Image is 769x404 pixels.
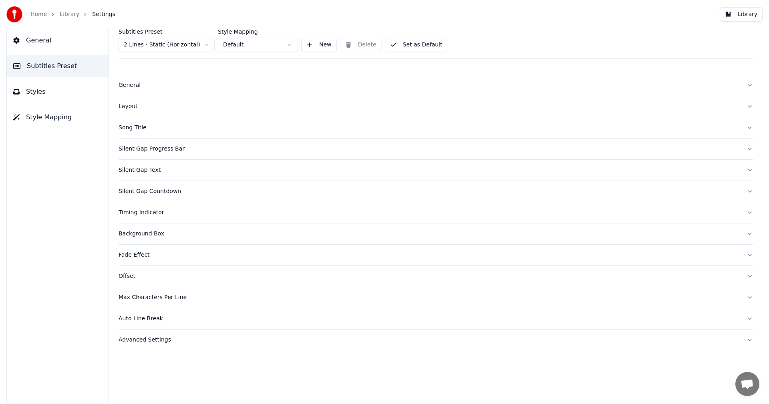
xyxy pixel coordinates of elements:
label: Style Mapping [218,29,298,34]
button: Advanced Settings [119,330,753,350]
button: Silent Gap Text [119,160,753,181]
div: Open chat [735,372,759,396]
button: Timing Indicator [119,202,753,223]
a: Library [60,10,79,18]
button: Subtitles Preset [7,55,109,77]
span: Subtitles Preset [27,61,77,71]
nav: breadcrumb [30,10,115,18]
span: Settings [92,10,115,18]
div: Timing Indicator [119,209,740,217]
div: Layout [119,103,740,111]
div: Fade Effect [119,251,740,259]
button: Silent Gap Progress Bar [119,139,753,159]
div: Silent Gap Text [119,166,740,174]
button: Set as Default [385,38,448,52]
a: Home [30,10,47,18]
div: Silent Gap Progress Bar [119,145,740,153]
button: Song Title [119,117,753,138]
span: Style Mapping [26,113,72,122]
button: Background Box [119,223,753,244]
div: Background Box [119,230,740,238]
button: Max Characters Per Line [119,287,753,308]
div: Auto Line Break [119,315,740,323]
button: General [119,75,753,96]
div: Max Characters Per Line [119,293,740,301]
button: Library [720,7,763,22]
label: Subtitles Preset [119,29,215,34]
span: General [26,36,51,45]
div: Advanced Settings [119,336,740,344]
div: General [119,81,740,89]
span: Styles [26,87,46,96]
div: Song Title [119,124,740,132]
button: Styles [7,80,109,103]
button: Fade Effect [119,245,753,265]
button: Auto Line Break [119,308,753,329]
div: Silent Gap Countdown [119,187,740,195]
button: Style Mapping [7,106,109,129]
img: youka [6,6,22,22]
button: New [301,38,337,52]
button: Silent Gap Countdown [119,181,753,202]
div: Offset [119,272,740,280]
button: Layout [119,96,753,117]
button: General [7,29,109,52]
button: Offset [119,266,753,287]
